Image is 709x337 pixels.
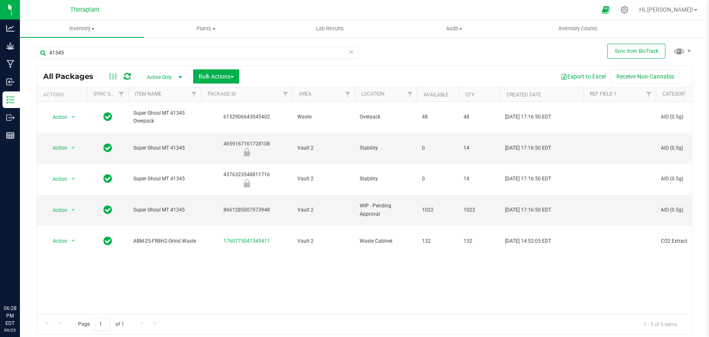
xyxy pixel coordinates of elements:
span: Super Ghoul MT 41345 [133,175,196,183]
span: Vault 2 [297,237,350,245]
button: Receive Non-Cannabis [611,69,680,84]
span: Plants [145,25,268,32]
span: Sync from BioTrack [615,48,658,54]
span: Action [45,111,68,123]
span: 0 [422,175,454,183]
span: [DATE] 17:16:50 EDT [505,175,551,183]
span: Lab Results [305,25,355,32]
span: Vault 2 [297,144,350,152]
span: [DATE] 17:16:50 EDT [505,144,551,152]
a: Location [361,91,385,97]
span: Super Ghoul MT 41345 Overpack [133,109,196,125]
inline-svg: Manufacturing [6,60,15,68]
span: Action [45,142,68,154]
span: In Sync [103,142,112,154]
inline-svg: Inventory [6,96,15,104]
div: Actions [43,92,83,98]
span: Inventory Counts [547,25,609,32]
span: In Sync [103,173,112,184]
a: Category [662,91,687,97]
input: 1 [95,318,110,331]
span: Action [45,235,68,247]
input: Search Package ID, Item Name, SKU, Lot or Part Number... [37,47,358,59]
span: In Sync [103,111,112,123]
span: select [68,111,79,123]
div: 8661285007973948 [200,206,294,214]
button: Bulk Actions [193,69,239,84]
a: Lab Results [268,20,392,37]
a: Filter [187,87,201,101]
span: 1022 [422,206,454,214]
span: In Sync [103,235,112,247]
p: 06:28 PM EDT [4,305,16,327]
div: Newly Received [200,148,294,156]
span: Action [45,173,68,185]
span: Super Ghoul MT 41345 [133,144,196,152]
span: Super Ghoul MT 41345 [133,206,196,214]
span: [DATE] 17:16:50 EDT [505,206,551,214]
a: Sync Status [93,91,125,97]
a: Audit [392,20,516,37]
span: 48 [422,113,454,121]
a: Filter [115,87,128,101]
span: Bulk Actions [199,73,234,80]
span: 14 [464,175,495,183]
span: [DATE] 17:16:50 EDT [505,113,551,121]
inline-svg: Grow [6,42,15,50]
span: 14 [464,144,495,152]
a: Created Date [507,92,541,98]
div: 4659167161728108 [200,140,294,156]
span: Audit [393,25,516,32]
button: Sync from BioTrack [607,44,665,59]
span: WIP - Pending Approval [360,202,412,218]
a: 1760775041345411 [223,238,270,244]
div: 4376323548811716 [200,171,294,187]
span: select [68,204,79,216]
span: 132 [464,237,495,245]
span: In Sync [103,204,112,216]
a: Filter [279,87,292,101]
a: Inventory Counts [516,20,640,37]
span: select [68,173,79,185]
a: Available [424,92,449,98]
span: Theraplant [70,6,100,13]
button: Export to Excel [555,69,611,84]
span: select [68,142,79,154]
inline-svg: Inbound [6,78,15,86]
a: Package ID [208,91,236,97]
span: select [68,235,79,247]
span: Hi, [PERSON_NAME]! [639,6,693,13]
span: ABM-25-FR8H2-Grind Waste [133,237,196,245]
span: 48 [464,113,495,121]
inline-svg: Analytics [6,24,15,32]
a: Filter [642,87,656,101]
span: 132 [422,237,454,245]
inline-svg: Outbound [6,113,15,122]
p: 09/25 [4,327,16,333]
span: 1022 [464,206,495,214]
span: 0 [422,144,454,152]
span: Page of 1 [71,318,131,331]
a: Area [299,91,312,97]
div: 6152906643045402 [200,113,294,121]
span: Open Ecommerce Menu [596,2,615,18]
a: Filter [341,87,355,101]
span: Stability [360,144,412,152]
span: Waste [297,113,350,121]
a: Inventory [20,20,144,37]
span: Vault 2 [297,175,350,183]
a: Qty [465,92,474,98]
div: Newly Received [200,179,294,187]
a: Filter [403,87,417,101]
iframe: Resource center [8,271,33,295]
span: All Packages [43,72,102,81]
span: Action [45,204,68,216]
span: [DATE] 14:52:05 EDT [505,237,551,245]
span: Overpack [360,113,412,121]
a: Item Name [135,91,162,97]
span: Stability [360,175,412,183]
span: Vault 2 [297,206,350,214]
span: 1 - 5 of 5 items [637,318,684,330]
a: Plants [144,20,268,37]
inline-svg: Reports [6,131,15,140]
